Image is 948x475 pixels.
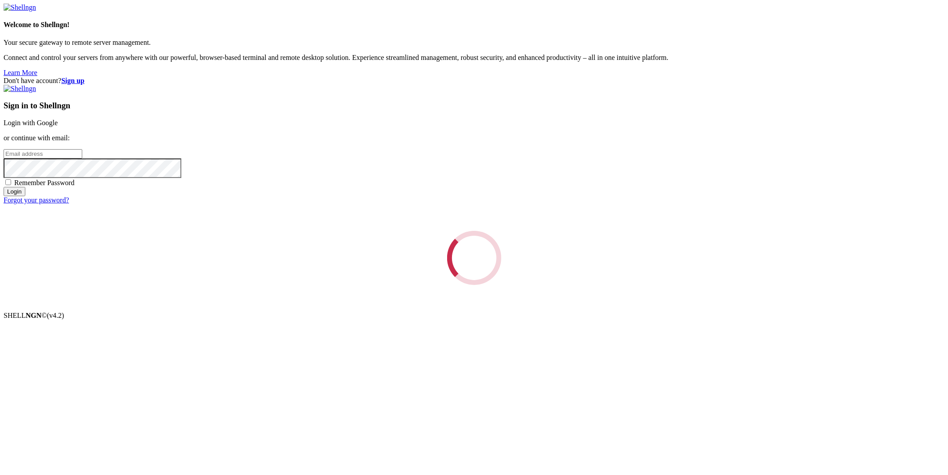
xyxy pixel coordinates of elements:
p: or continue with email: [4,134,944,142]
a: Sign up [61,77,84,84]
img: Shellngn [4,85,36,93]
img: Shellngn [4,4,36,12]
h4: Welcome to Shellngn! [4,21,944,29]
input: Remember Password [5,179,11,185]
input: Email address [4,149,82,158]
span: 4.2.0 [47,312,64,319]
div: Don't have account? [4,77,944,85]
a: Forgot your password? [4,196,69,204]
span: SHELL © [4,312,64,319]
div: Loading... [444,228,504,287]
span: Remember Password [14,179,75,186]
h3: Sign in to Shellngn [4,101,944,111]
input: Login [4,187,25,196]
a: Learn More [4,69,37,76]
a: Login with Google [4,119,58,127]
p: Your secure gateway to remote server management. [4,39,944,47]
b: NGN [26,312,42,319]
p: Connect and control your servers from anywhere with our powerful, browser-based terminal and remo... [4,54,944,62]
